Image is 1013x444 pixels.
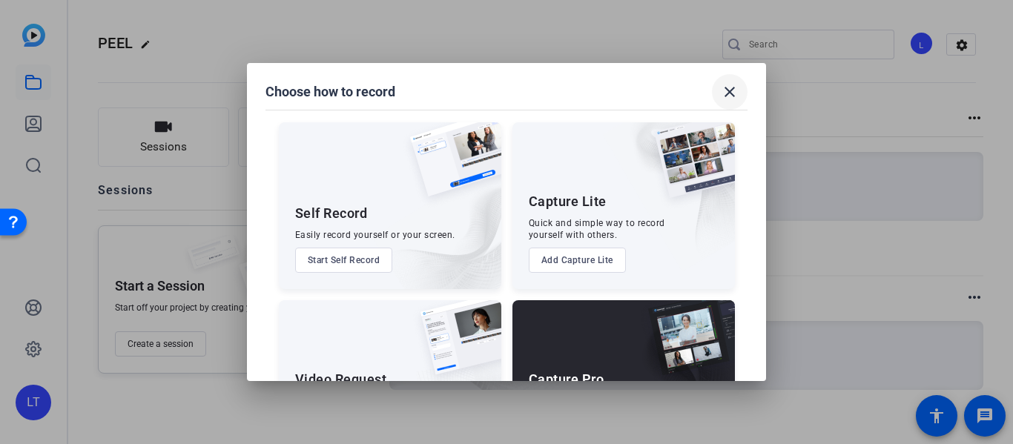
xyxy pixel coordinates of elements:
img: capture-lite.png [643,122,735,213]
div: Capture Lite [529,193,607,211]
mat-icon: close [721,83,739,101]
div: Quick and simple way to record yourself with others. [529,217,665,241]
div: Video Request [295,371,387,388]
button: Add Capture Lite [529,248,626,273]
div: Capture Pro [529,371,604,388]
img: embarkstudio-self-record.png [372,154,501,289]
img: self-record.png [399,122,501,211]
h1: Choose how to record [265,83,395,101]
img: embarkstudio-capture-lite.png [602,122,735,271]
div: Self Record [295,205,368,222]
img: ugc-content.png [409,300,501,390]
button: Start Self Record [295,248,393,273]
img: capture-pro.png [637,300,735,391]
div: Easily record yourself or your screen. [295,229,455,241]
